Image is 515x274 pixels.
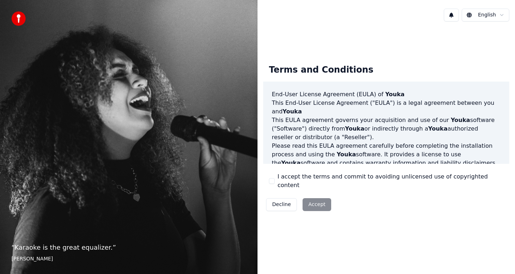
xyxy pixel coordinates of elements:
[272,99,501,116] p: This End-User License Agreement ("EULA") is a legal agreement between you and
[428,125,447,132] span: Youka
[11,11,26,26] img: youka
[11,255,246,263] footer: [PERSON_NAME]
[272,116,501,142] p: This EULA agreement governs your acquisition and use of our software ("Software") directly from o...
[11,243,246,253] p: “ Karaoke is the great equalizer. ”
[263,59,379,82] div: Terms and Conditions
[278,172,504,190] label: I accept the terms and commit to avoiding unlicensed use of copyrighted content
[345,125,364,132] span: Youka
[283,108,302,115] span: Youka
[451,117,470,123] span: Youka
[281,160,300,166] span: Youka
[385,91,404,98] span: Youka
[272,90,501,99] h3: End-User License Agreement (EULA) of
[337,151,356,158] span: Youka
[266,198,297,211] button: Decline
[272,142,501,167] p: Please read this EULA agreement carefully before completing the installation process and using th...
